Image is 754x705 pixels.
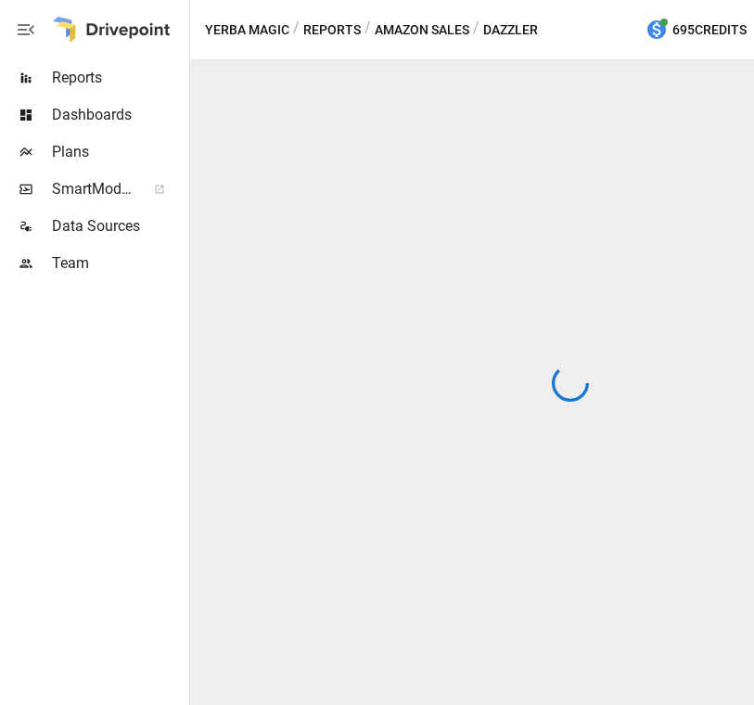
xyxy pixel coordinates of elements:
[672,19,747,42] span: 695 Credits
[364,19,371,42] div: /
[375,19,469,42] button: Amazon Sales
[52,215,185,237] span: Data Sources
[52,252,185,275] span: Team
[52,67,185,89] span: Reports
[473,19,479,42] div: /
[52,141,185,163] span: Plans
[303,19,361,42] button: Reports
[52,104,185,126] span: Dashboards
[293,19,300,42] div: /
[133,175,146,199] span: ™
[205,19,289,42] button: Yerba Magic
[638,13,754,47] button: 695Credits
[52,178,134,200] span: SmartModel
